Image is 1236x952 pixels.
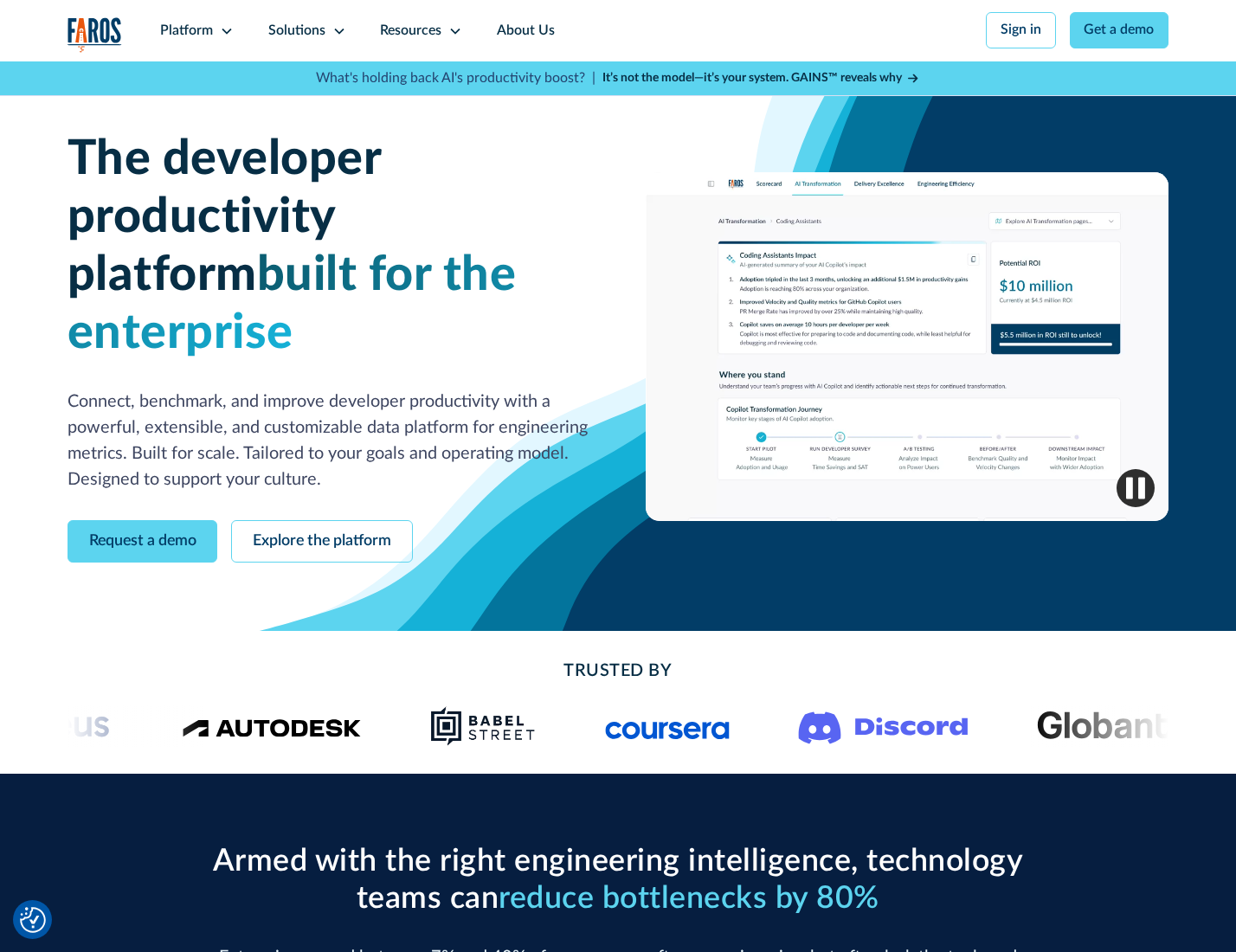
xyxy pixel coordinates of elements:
[68,17,123,53] a: home
[430,705,536,747] img: Babel Street logo png
[68,131,591,362] h1: The developer productivity platform
[602,72,902,84] strong: It’s not the model—it’s your system. GAINS™ reveals why
[380,21,441,42] div: Resources
[68,389,591,492] p: Connect, benchmark, and improve developer productivity with a powerful, extensible, and customiza...
[160,21,213,42] div: Platform
[205,843,1031,917] h2: Armed with the right engineering intelligence, technology teams can
[1117,469,1155,507] img: Pause video
[602,69,921,87] a: It’s not the model—it’s your system. GAINS™ reveals why
[68,251,517,357] span: built for the enterprise
[605,712,730,740] img: Logo of the online learning platform Coursera.
[20,907,46,933] button: Cookie Settings
[798,708,968,744] img: Logo of the communication platform Discord.
[68,17,123,53] img: Logo of the analytics and reporting company Faros.
[268,21,325,42] div: Solutions
[231,520,413,563] a: Explore the platform
[499,883,879,914] span: reduce bottlenecks by 80%
[183,714,362,737] img: Logo of the design software company Autodesk.
[986,12,1056,48] a: Sign in
[205,659,1031,685] h2: Trusted By
[68,520,218,563] a: Request a demo
[20,907,46,933] img: Revisit consent button
[1070,12,1169,48] a: Get a demo
[316,68,595,89] p: What's holding back AI's productivity boost? |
